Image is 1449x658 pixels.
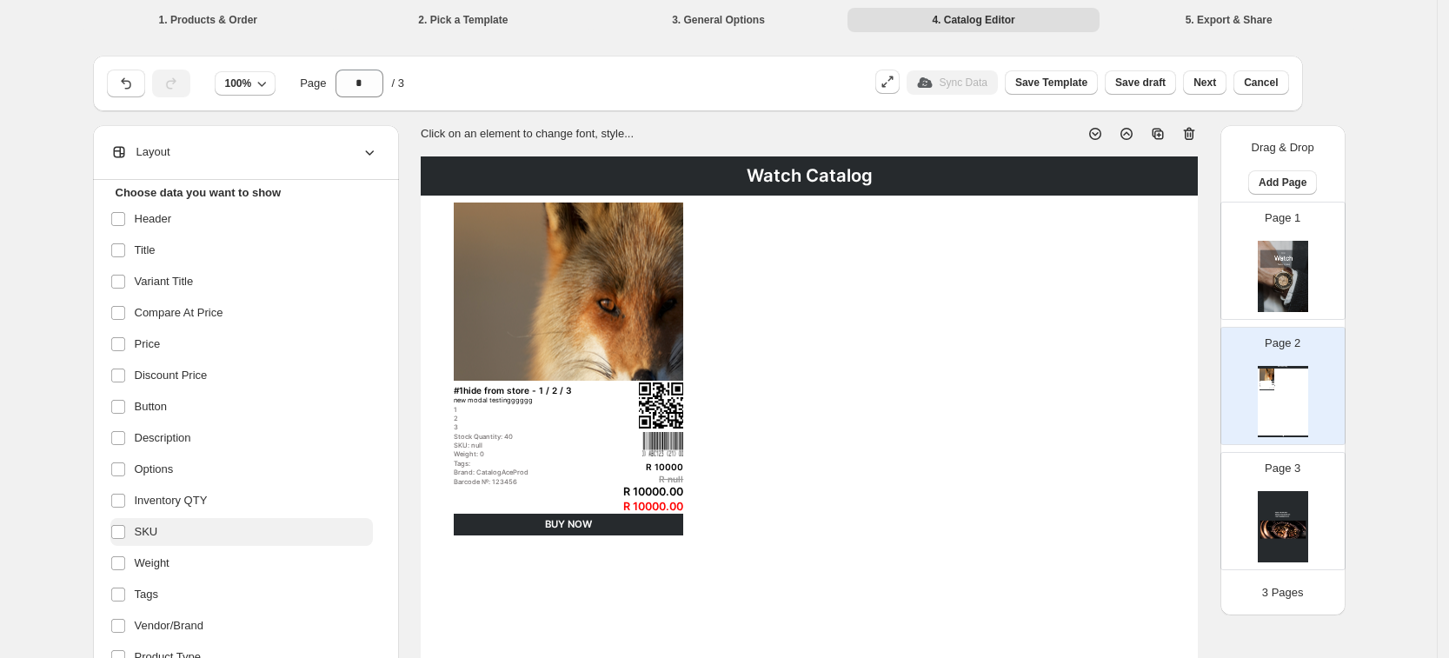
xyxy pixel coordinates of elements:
[1105,70,1176,95] button: Save draft
[1269,388,1274,389] div: R 10000.00
[215,71,276,96] button: 100%
[421,156,1198,196] div: Watch Catalog
[392,75,404,92] span: / 3
[135,429,191,447] span: Description
[1115,76,1166,90] span: Save draft
[1260,389,1274,391] div: BUY NOW
[1220,202,1346,320] div: Page 1cover page
[1220,452,1346,570] div: Page 3cover page
[135,273,194,290] span: Variant Title
[1272,381,1274,383] img: qrcode
[116,184,368,202] h2: Choose data you want to show
[1260,387,1270,388] div: Barcode №: 123456
[225,76,252,90] span: 100%
[1258,241,1308,312] img: cover page
[602,474,683,484] div: R null
[1244,76,1278,90] span: Cancel
[1258,366,1308,369] div: Watch Catalog
[454,385,613,395] div: #1hide from store - 1 / 2 / 3
[135,242,156,259] span: Title
[1260,369,1274,380] img: primaryImage
[135,336,161,353] span: Price
[454,415,613,422] div: 2
[135,492,208,509] span: Inventory QTY
[1248,170,1317,195] button: Add Page
[135,555,169,572] span: Weight
[135,523,158,541] span: SKU
[454,478,613,486] div: Barcode №: 123456
[454,396,613,404] div: new modal testingggggg
[1015,76,1087,90] span: Save Template
[110,143,170,161] span: Layout
[1233,70,1288,95] button: Cancel
[135,367,208,384] span: Discount Price
[642,431,683,456] img: barcode
[639,382,683,429] img: qrcode
[1265,335,1300,352] p: Page 2
[1265,209,1300,227] p: Page 1
[1258,435,1308,437] div: Watch Catalog | Page undefined
[300,75,326,92] span: Page
[454,460,613,468] div: Tags:
[602,485,683,498] div: R 10000.00
[135,461,174,478] span: Options
[135,398,168,415] span: Button
[454,406,613,414] div: 1
[1265,460,1300,477] p: Page 3
[454,442,613,449] div: SKU: null
[135,210,172,228] span: Header
[1252,139,1314,156] p: Drag & Drop
[135,304,223,322] span: Compare At Price
[602,500,683,513] div: R 10000.00
[1193,76,1216,90] span: Next
[454,450,613,458] div: Weight: 0
[454,203,683,381] img: primaryImage
[1183,70,1226,95] button: Next
[1220,327,1346,445] div: Page 2Watch CatalogprimaryImageqrcodebarcode#1hide from store - 1 / 2 / 3new modal testingggggg12...
[421,125,634,143] p: Click on an element to change font, style...
[1259,176,1306,189] span: Add Page
[454,433,613,441] div: Stock Quantity: 40
[454,514,683,535] div: BUY NOW
[1005,70,1098,95] button: Save Template
[602,462,683,472] div: R 10000
[135,617,204,635] span: Vendor/Brand
[454,469,613,476] div: Brand: CatalogAceProd
[1258,491,1308,562] img: cover page
[454,423,613,431] div: 3
[1262,584,1304,602] p: 3 Pages
[135,586,158,603] span: Tags
[1272,384,1274,386] img: barcode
